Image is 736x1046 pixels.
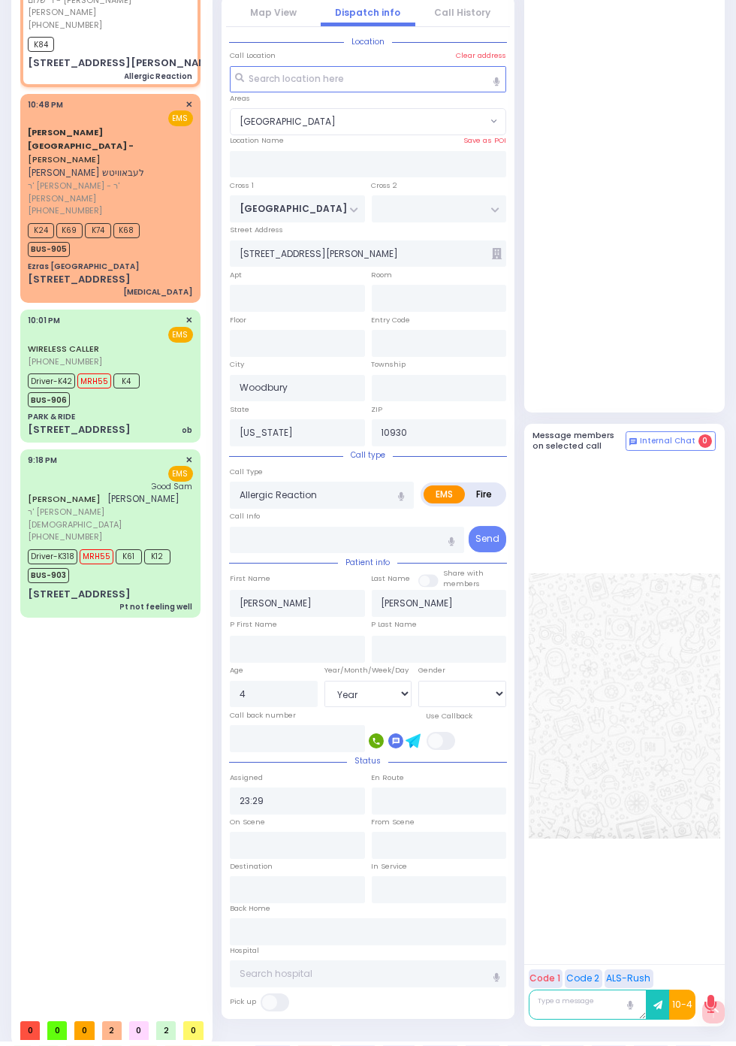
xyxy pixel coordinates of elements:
[493,248,502,259] span: Other building occupants
[626,431,716,451] button: Internal Chat 0
[640,436,695,446] span: Internal Chat
[230,66,506,93] input: Search location here
[20,1021,40,1040] span: 0
[698,434,712,448] span: 0
[186,98,193,111] span: ✕
[28,261,139,272] div: Ezras [GEOGRAPHIC_DATA]
[230,225,283,235] label: Street Address
[605,969,653,988] button: ALS-Rush
[230,404,249,415] label: State
[250,6,297,19] a: Map View
[56,223,83,238] span: K69
[168,466,193,482] span: EMS
[230,665,243,676] label: Age
[28,549,77,564] span: Driver-K318
[444,579,481,588] span: members
[28,126,134,165] a: [PERSON_NAME]
[28,531,102,543] span: [PHONE_NUMBER]
[28,355,102,367] span: [PHONE_NUMBER]
[230,960,506,987] input: Search hospital
[230,315,246,325] label: Floor
[182,425,193,436] div: ob
[168,110,193,126] span: EMS
[372,817,415,827] label: From Scene
[231,109,487,135] span: RIDGE RD
[469,526,506,552] button: Send
[230,135,284,146] label: Location Name
[47,1021,67,1040] span: 0
[230,996,256,1007] label: Pick up
[230,467,263,477] label: Call Type
[28,587,131,602] div: [STREET_ADDRESS]
[230,861,273,872] label: Destination
[113,223,140,238] span: K68
[28,373,75,388] span: Driver-K42
[372,404,383,415] label: ZIP
[372,180,398,191] label: Cross 2
[464,485,504,503] label: Fire
[80,549,113,564] span: MRH55
[28,411,75,422] div: PARK & RIDE
[444,568,484,578] small: Share with
[372,270,393,280] label: Room
[230,710,296,721] label: Call back number
[230,50,276,61] label: Call Location
[124,286,193,298] div: [MEDICAL_DATA]
[102,1021,122,1040] span: 2
[230,903,270,914] label: Back Home
[152,481,193,492] span: Good Sam
[230,108,506,135] span: RIDGE RD
[372,772,405,783] label: En Route
[28,19,102,31] span: [PHONE_NUMBER]
[156,1021,176,1040] span: 2
[28,204,102,216] span: [PHONE_NUMBER]
[28,568,69,583] span: BUS-903
[28,315,60,326] span: 10:01 PM
[372,359,406,370] label: Township
[77,373,111,388] span: MRH55
[230,359,244,370] label: City
[372,619,418,630] label: P Last Name
[28,272,131,287] div: [STREET_ADDRESS]
[230,270,242,280] label: Apt
[463,135,506,146] label: Save as POI
[338,557,397,568] span: Patient info
[230,573,270,584] label: First Name
[186,314,193,327] span: ✕
[28,37,54,52] span: K84
[120,601,193,612] div: Pt not feeling well
[28,343,99,355] a: WIRELESS CALLER
[74,1021,94,1040] span: 0
[336,6,401,19] a: Dispatch info
[424,485,465,503] label: EMS
[28,223,54,238] span: K24
[113,373,140,388] span: K4
[529,969,563,988] button: Code 1
[343,449,393,461] span: Call type
[28,506,189,531] span: ר' [PERSON_NAME][DEMOGRAPHIC_DATA]
[669,990,695,1020] button: 10-4
[372,573,411,584] label: Last Name
[230,180,254,191] label: Cross 1
[418,665,445,676] label: Gender
[144,549,170,564] span: K12
[230,511,260,521] label: Call Info
[107,492,179,505] span: [PERSON_NAME]
[435,6,491,19] a: Call History
[344,36,392,47] span: Location
[230,817,265,827] label: On Scene
[372,861,408,872] label: In Service
[427,711,473,721] label: Use Callback
[456,50,506,61] label: Clear address
[240,115,336,128] span: [GEOGRAPHIC_DATA]
[230,945,259,956] label: Hospital
[324,665,412,676] div: Year/Month/Week/Day
[347,755,388,766] span: Status
[168,327,193,343] span: EMS
[230,772,263,783] label: Assigned
[28,56,218,71] div: [STREET_ADDRESS][PERSON_NAME]
[533,431,626,450] h5: Message members on selected call
[125,71,193,82] div: Allergic Reaction
[28,493,101,505] a: [PERSON_NAME]
[28,242,70,257] span: BUS-905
